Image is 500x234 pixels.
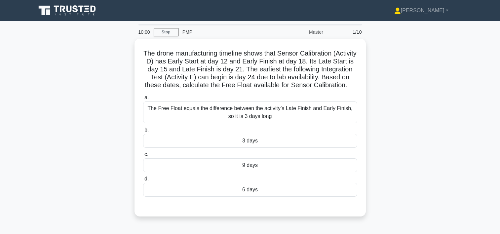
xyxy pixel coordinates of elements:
div: The Free Float equals the difference between the activity’s Late Finish and Early Finish, so it i... [143,101,357,123]
div: 10:00 [135,25,154,39]
span: d. [144,176,149,181]
a: Stop [154,28,178,36]
span: c. [144,151,148,157]
h5: The drone manufacturing timeline shows that Sensor Calibration (Activity D) has Early Start at da... [142,49,358,90]
div: 1/10 [327,25,366,39]
div: 9 days [143,158,357,172]
div: PMP [178,25,269,39]
div: Master [269,25,327,39]
div: 3 days [143,134,357,148]
span: a. [144,95,149,100]
div: 6 days [143,183,357,197]
span: b. [144,127,149,133]
a: [PERSON_NAME] [378,4,464,17]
